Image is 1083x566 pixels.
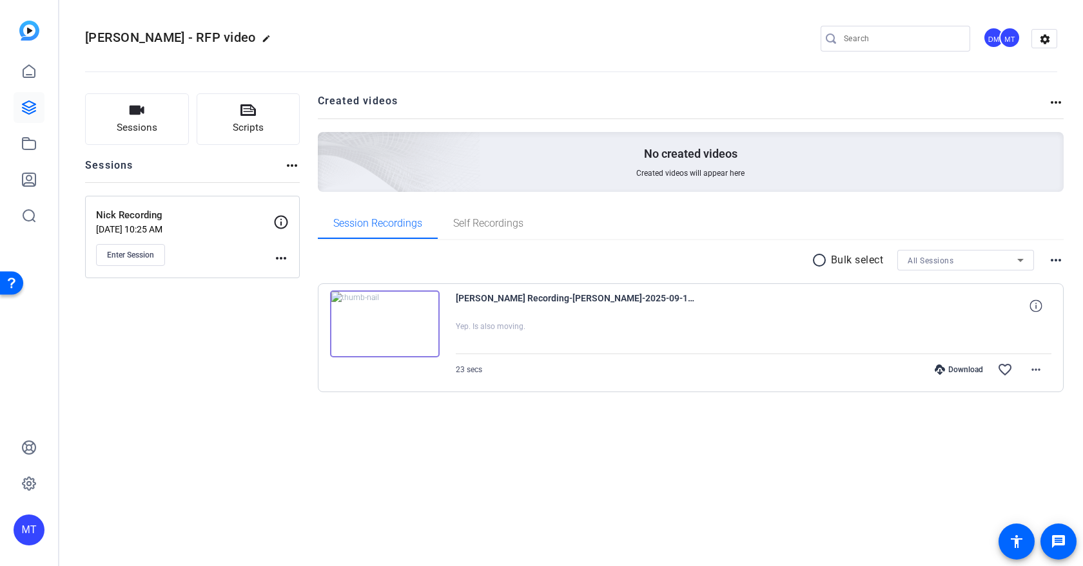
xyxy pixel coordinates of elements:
p: No created videos [644,146,737,162]
div: DM [983,27,1004,48]
span: Scripts [233,120,264,135]
div: MT [999,27,1020,48]
span: All Sessions [908,256,953,265]
div: Download [928,364,990,375]
span: [PERSON_NAME] - RFP video [85,30,255,45]
p: Nick Recording [96,208,273,223]
p: Bulk select [831,252,884,268]
mat-icon: message [1051,534,1066,549]
span: Sessions [117,120,157,135]
button: Enter Session [96,244,165,266]
mat-icon: favorite_border [997,362,1013,377]
input: Search [844,31,960,46]
mat-icon: more_horiz [1028,362,1044,377]
p: [DATE] 10:25 AM [96,224,273,234]
span: Self Recordings [453,218,523,229]
button: Sessions [85,93,189,145]
div: MT [14,514,44,545]
mat-icon: accessibility [1009,534,1024,549]
mat-icon: radio_button_unchecked [812,252,831,268]
mat-icon: more_horiz [284,158,300,173]
mat-icon: more_horiz [1048,252,1064,268]
ngx-avatar: Dustin Muyres [983,27,1006,50]
span: Created videos will appear here [636,168,745,178]
mat-icon: edit [262,34,277,50]
mat-icon: more_horiz [1048,95,1064,110]
button: Scripts [197,93,300,145]
h2: Created videos [318,93,1049,118]
img: blue-gradient.svg [19,21,39,41]
span: [PERSON_NAME] Recording-[PERSON_NAME]-2025-09-15-09-56-56-855-0 [456,290,694,321]
img: Creted videos background [173,5,481,284]
span: 23 secs [456,365,482,374]
h2: Sessions [85,158,133,182]
span: Enter Session [107,250,154,260]
mat-icon: more_horiz [273,250,289,266]
img: thumb-nail [330,290,440,357]
span: Session Recordings [333,218,422,229]
mat-icon: settings [1032,30,1058,49]
ngx-avatar: Michael Traylor [999,27,1022,50]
